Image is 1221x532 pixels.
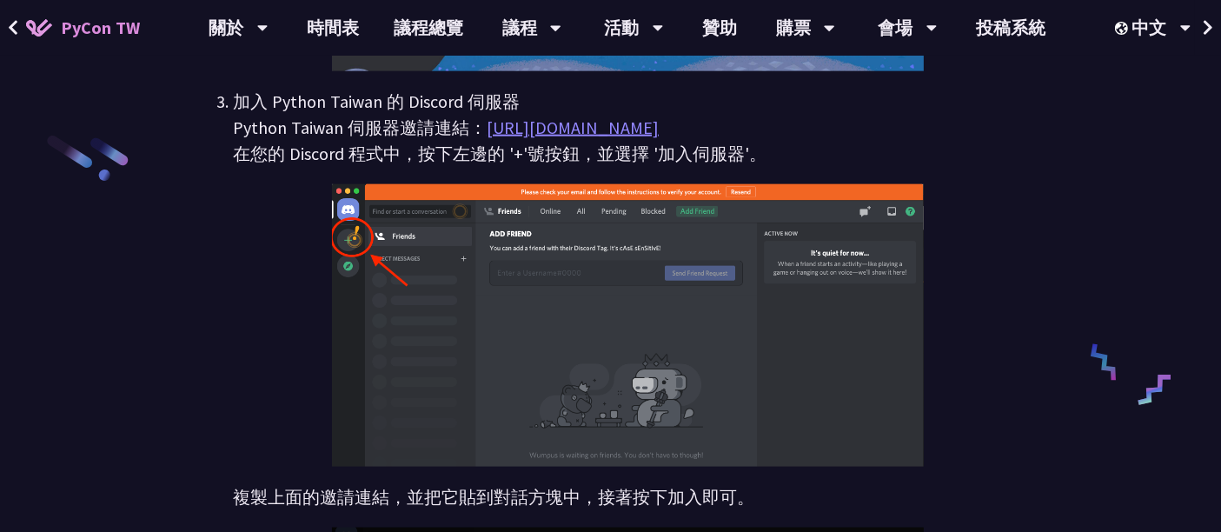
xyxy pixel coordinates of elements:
[61,15,140,41] span: PyCon TW
[487,116,659,138] a: [URL][DOMAIN_NAME]
[1115,22,1132,35] img: Locale Icon
[26,19,52,37] img: Home icon of PyCon TW 2025
[332,184,925,466] img: img1
[9,6,157,50] a: PyCon TW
